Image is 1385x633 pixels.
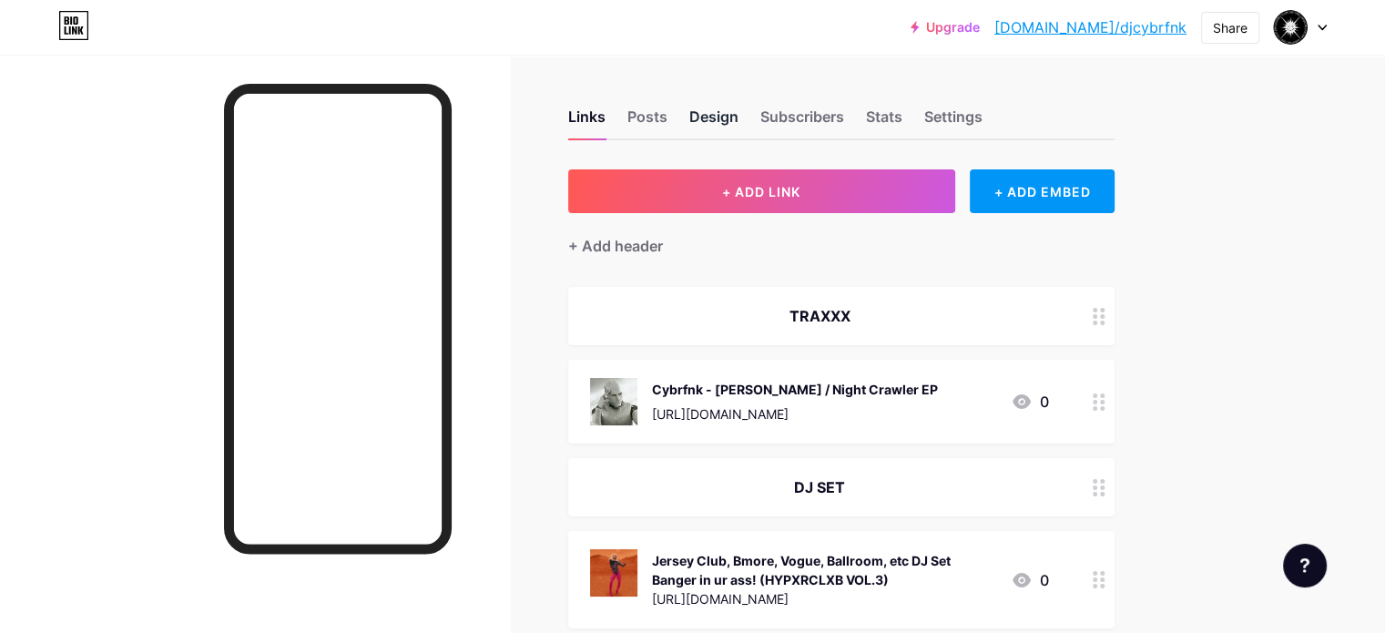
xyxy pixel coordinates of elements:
[924,106,983,138] div: Settings
[590,378,637,425] img: Cybrfnk - Ai Yukusa / Night Crawler EP
[689,106,738,138] div: Design
[568,169,955,213] button: + ADD LINK
[911,20,980,35] a: Upgrade
[1273,10,1308,45] img: Indy Air
[994,16,1186,38] a: [DOMAIN_NAME]/djcybrfnk
[652,589,996,608] div: [URL][DOMAIN_NAME]
[652,380,938,399] div: Cybrfnk - [PERSON_NAME] / Night Crawler EP
[970,169,1115,213] div: + ADD EMBED
[1011,569,1049,591] div: 0
[866,106,902,138] div: Stats
[1011,391,1049,413] div: 0
[652,551,996,589] div: Jersey Club, Bmore, Vogue, Ballroom, etc DJ Set Banger in ur ass! (HYPXRCLXB VOL.3)
[568,106,606,138] div: Links
[652,404,938,424] div: [URL][DOMAIN_NAME]
[590,476,1049,498] div: DJ SET
[590,549,637,597] img: Jersey Club, Bmore, Vogue, Ballroom, etc DJ Set Banger in ur ass! (HYPXRCLXB VOL.3)
[760,106,844,138] div: Subscribers
[568,235,663,257] div: + Add header
[590,305,1049,327] div: TRAXXX
[1213,18,1248,37] div: Share
[627,106,667,138] div: Posts
[722,184,800,199] span: + ADD LINK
